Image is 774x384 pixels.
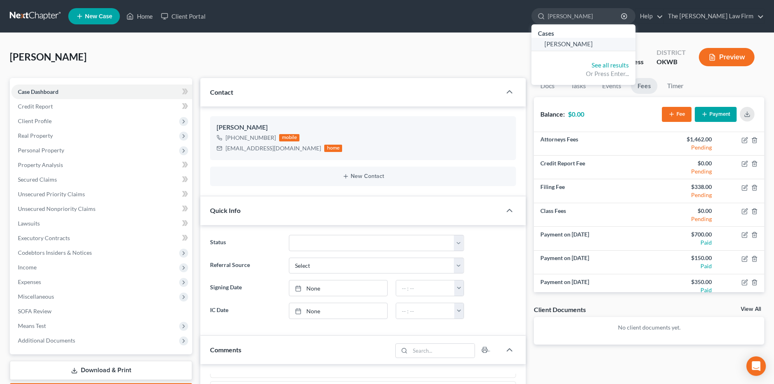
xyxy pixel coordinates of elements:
[122,9,157,24] a: Home
[18,308,52,315] span: SOFA Review
[18,322,46,329] span: Means Test
[540,110,565,118] strong: Balance:
[279,134,299,141] div: mobile
[18,249,92,256] span: Codebtors Insiders & Notices
[206,303,284,319] label: IC Date
[568,110,584,118] strong: $0.00
[656,286,712,294] div: Paid
[656,239,712,247] div: Paid
[217,173,509,180] button: New Contact
[531,28,635,38] div: Cases
[540,323,758,332] p: No client documents yet.
[564,78,592,94] a: Tasks
[662,107,692,122] button: Fee
[656,278,712,286] div: $350.00
[18,337,75,344] span: Additional Documents
[11,158,192,172] a: Property Analysis
[18,278,41,285] span: Expenses
[85,13,112,20] span: New Case
[18,234,70,241] span: Executory Contracts
[656,207,712,215] div: $0.00
[656,191,712,199] div: Pending
[225,134,276,142] div: [PHONE_NUMBER]
[18,117,52,124] span: Client Profile
[656,215,712,223] div: Pending
[18,191,85,197] span: Unsecured Priority Claims
[18,147,64,154] span: Personal Property
[534,78,561,94] a: Docs
[18,132,53,139] span: Real Property
[534,203,649,226] td: Class Fees
[157,9,210,24] a: Client Portal
[596,78,628,94] a: Events
[636,9,663,24] a: Help
[18,220,40,227] span: Lawsuits
[548,9,622,24] input: Search by name...
[534,305,586,314] div: Client Documents
[661,78,690,94] a: Timer
[531,38,635,50] a: [PERSON_NAME]
[656,167,712,176] div: Pending
[534,179,649,203] td: Filing Fee
[210,346,241,354] span: Comments
[18,161,63,168] span: Property Analysis
[656,159,712,167] div: $0.00
[10,361,192,380] a: Download & Print
[656,135,712,143] div: $1,462.00
[210,88,233,96] span: Contact
[206,258,284,274] label: Referral Source
[18,264,37,271] span: Income
[741,306,761,312] a: View All
[11,231,192,245] a: Executory Contracts
[225,144,321,152] div: [EMAIL_ADDRESS][DOMAIN_NAME]
[631,78,657,94] a: Fees
[11,172,192,187] a: Secured Claims
[534,250,649,274] td: Payment on [DATE]
[656,262,712,270] div: Paid
[11,187,192,202] a: Unsecured Priority Claims
[534,274,649,298] td: Payment on [DATE]
[11,216,192,231] a: Lawsuits
[11,202,192,216] a: Unsecured Nonpriority Claims
[11,99,192,114] a: Credit Report
[656,183,712,191] div: $338.00
[18,103,53,110] span: Credit Report
[206,280,284,296] label: Signing Date
[18,176,57,183] span: Secured Claims
[18,293,54,300] span: Miscellaneous
[656,230,712,239] div: $700.00
[538,69,629,78] div: Or Press Enter...
[410,344,475,358] input: Search...
[11,304,192,319] a: SOFA Review
[695,107,737,122] button: Payment
[11,85,192,99] a: Case Dashboard
[324,145,342,152] div: home
[592,61,629,69] a: See all results
[18,205,95,212] span: Unsecured Nonpriority Claims
[289,303,387,319] a: None
[217,123,509,132] div: [PERSON_NAME]
[10,51,87,63] span: [PERSON_NAME]
[534,227,649,250] td: Payment on [DATE]
[657,48,686,57] div: District
[657,57,686,67] div: OKWB
[699,48,754,66] button: Preview
[206,235,284,251] label: Status
[534,132,649,156] td: Attorneys Fees
[656,143,712,152] div: Pending
[544,40,593,48] span: [PERSON_NAME]
[289,280,387,296] a: None
[534,156,649,179] td: Credit Report Fee
[18,88,59,95] span: Case Dashboard
[656,254,712,262] div: $150.00
[746,356,766,376] div: Open Intercom Messenger
[664,9,764,24] a: The [PERSON_NAME] Law Firm
[396,280,455,296] input: -- : --
[396,303,455,319] input: -- : --
[210,206,241,214] span: Quick Info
